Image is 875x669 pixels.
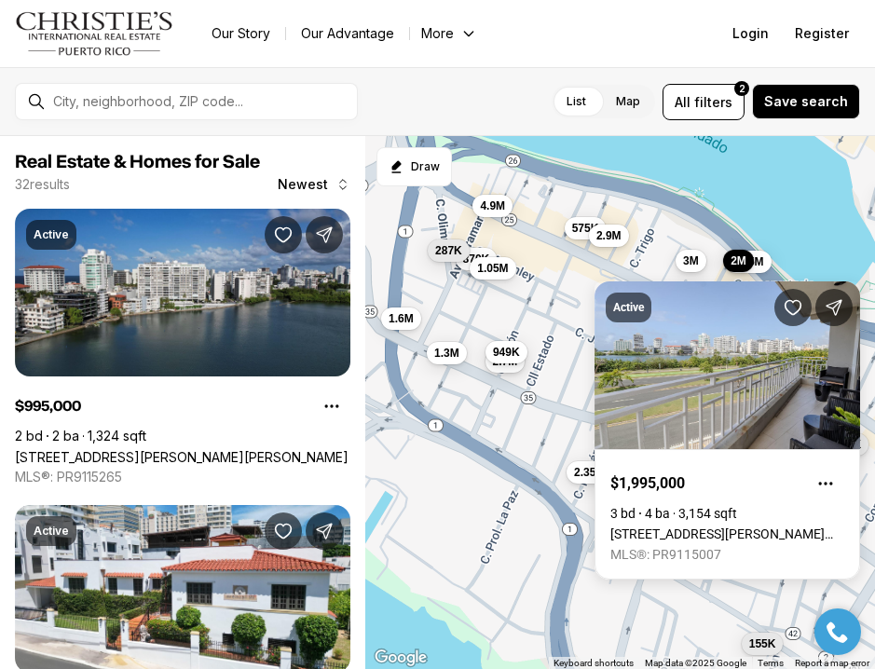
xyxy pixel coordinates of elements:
[286,20,409,47] a: Our Advantage
[732,253,763,268] span: 1.95M
[306,216,343,253] button: Share Property
[410,20,488,47] button: More
[389,311,414,326] span: 1.6M
[197,20,285,47] a: Our Story
[613,300,644,315] p: Active
[15,11,174,56] img: logo
[426,342,466,364] button: 1.3M
[815,289,853,326] button: Share Property
[278,177,328,192] span: Newest
[732,26,769,41] span: Login
[477,260,508,275] span: 1.05M
[15,449,349,465] a: 6 MARIANO RAMIREZ BAGES ST #5C, SAN JUAN PR, 00907
[34,227,69,242] p: Active
[739,81,745,96] span: 2
[381,307,421,330] button: 1.6M
[15,177,70,192] p: 32 results
[485,341,526,363] button: 949K
[784,15,860,52] button: Register
[571,220,598,235] span: 575K
[492,345,519,360] span: 949K
[313,388,350,425] button: Property options
[462,252,489,266] span: 870K
[435,243,462,258] span: 287K
[552,85,601,118] label: List
[663,84,745,120] button: Allfilters2
[306,512,343,550] button: Share Property
[731,253,746,268] span: 2M
[748,635,775,650] span: 155K
[675,250,705,272] button: 3M
[267,166,362,203] button: Newest
[567,461,612,484] button: 2.35M
[795,26,849,41] span: Register
[595,228,621,243] span: 2.9M
[721,15,780,52] button: Login
[472,195,513,217] button: 4.9M
[492,353,517,368] span: 2.7M
[574,465,605,480] span: 2.35M
[774,289,812,326] button: Save Property: 548 Hoare St. LAGUNA #3
[265,512,302,550] button: Save Property: 550 WAYMOUTH, MIRAMAR
[376,147,452,186] button: Start drawing
[827,432,868,455] button: 370K
[455,248,497,270] button: 870K
[741,632,783,654] button: 155K
[433,346,458,361] span: 1.3M
[675,92,690,112] span: All
[752,84,860,119] button: Save search
[265,216,302,253] button: Save Property: 6 MARIANO RAMIREZ BAGES ST #5C
[758,658,784,668] a: Terms (opens in new tab)
[601,85,655,118] label: Map
[764,94,848,109] span: Save search
[470,256,515,279] button: 1.05M
[645,658,746,668] span: Map data ©2025 Google
[564,216,606,239] button: 575K
[682,253,698,268] span: 3M
[694,92,732,112] span: filters
[610,526,844,541] a: 548 Hoare St. LAGUNA #3, SAN JUAN PR, 00907
[807,465,844,502] button: Property options
[723,250,754,272] button: 2M
[485,349,525,372] button: 2.7M
[428,239,470,262] button: 287K
[588,225,628,247] button: 2.9M
[15,153,260,171] span: Real Estate & Homes for Sale
[834,436,861,451] span: 370K
[34,524,69,539] p: Active
[480,198,505,213] span: 4.9M
[795,658,869,668] a: Report a map error
[725,250,771,272] button: 1.95M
